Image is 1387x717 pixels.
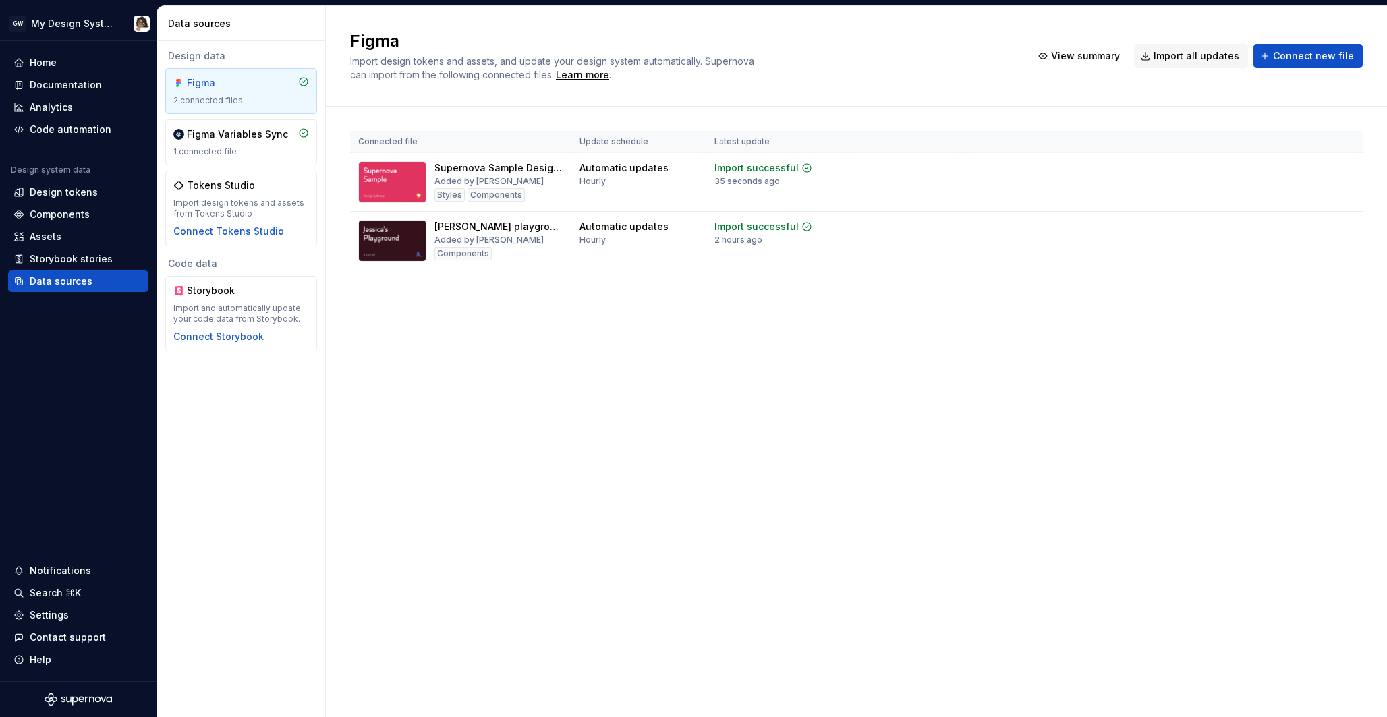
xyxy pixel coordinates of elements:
div: Notifications [30,564,91,577]
button: GWMy Design SystemJessica [3,9,154,38]
h2: Figma [350,30,1015,52]
div: Import successful [714,220,799,233]
div: Code automation [30,123,111,136]
div: Storybook stories [30,252,113,266]
div: Storybook [187,284,252,297]
div: Added by [PERSON_NAME] [434,176,544,187]
div: 1 connected file [173,146,309,157]
button: View summary [1031,44,1129,68]
span: Import all updates [1154,49,1239,63]
a: Storybook stories [8,248,148,270]
div: GW [9,16,26,32]
div: Components [30,208,90,221]
button: Contact support [8,627,148,648]
div: Design system data [11,165,90,175]
svg: Supernova Logo [45,693,112,706]
div: [PERSON_NAME] playground [434,220,563,233]
div: Data sources [30,275,92,288]
button: Notifications [8,560,148,581]
div: 2 hours ago [714,235,762,246]
a: Data sources [8,270,148,292]
a: StorybookImport and automatically update your code data from Storybook.Connect Storybook [165,276,317,351]
div: Styles [434,188,465,202]
div: Added by [PERSON_NAME] [434,235,544,246]
div: Import successful [714,161,799,175]
button: Connect new file [1253,44,1363,68]
th: Update schedule [571,131,706,153]
th: Connected file [350,131,571,153]
div: Contact support [30,631,106,644]
div: 2 connected files [173,95,309,106]
div: Hourly [579,235,606,246]
button: Help [8,649,148,670]
div: Automatic updates [579,220,669,233]
button: Connect Tokens Studio [173,225,284,238]
a: Settings [8,604,148,626]
a: Tokens StudioImport design tokens and assets from Tokens StudioConnect Tokens Studio [165,171,317,246]
div: Design tokens [30,185,98,199]
div: Figma [187,76,252,90]
a: Assets [8,226,148,248]
div: Home [30,56,57,69]
a: Components [8,204,148,225]
div: Import and automatically update your code data from Storybook. [173,303,309,324]
a: Design tokens [8,181,148,203]
span: . [554,70,611,80]
th: Latest update [706,131,847,153]
div: 35 seconds ago [714,176,780,187]
button: Connect Storybook [173,330,264,343]
div: My Design System [31,17,117,30]
div: Import design tokens and assets from Tokens Studio [173,198,309,219]
div: Help [30,653,51,666]
a: Documentation [8,74,148,96]
div: Design data [165,49,317,63]
div: Supernova Sample Design System [434,161,563,175]
div: Settings [30,608,69,622]
div: Documentation [30,78,102,92]
div: Data sources [168,17,320,30]
span: Connect new file [1273,49,1354,63]
div: Tokens Studio [187,179,255,192]
a: Code automation [8,119,148,140]
span: Import design tokens and assets, and update your design system automatically. Supernova can impor... [350,55,757,80]
div: Search ⌘K [30,586,81,600]
div: Analytics [30,101,73,114]
div: Code data [165,257,317,270]
div: Assets [30,230,61,243]
div: Hourly [579,176,606,187]
div: Components [468,188,525,202]
img: Jessica [134,16,150,32]
div: Components [434,247,492,260]
a: Home [8,52,148,74]
a: Analytics [8,96,148,118]
a: Figma2 connected files [165,68,317,114]
a: Figma Variables Sync1 connected file [165,119,317,165]
button: Search ⌘K [8,582,148,604]
a: Learn more [556,68,609,82]
div: Figma Variables Sync [187,127,288,141]
span: View summary [1051,49,1120,63]
button: Import all updates [1134,44,1248,68]
div: Automatic updates [579,161,669,175]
